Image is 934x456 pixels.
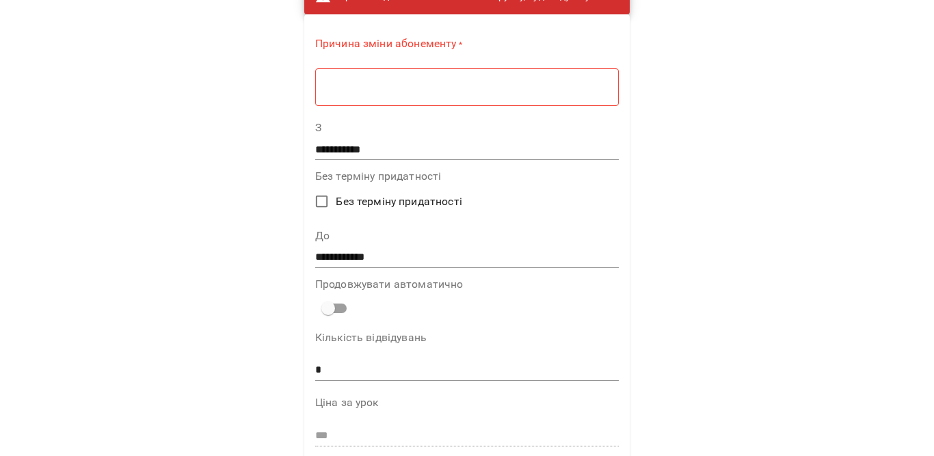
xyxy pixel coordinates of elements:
[315,171,619,182] label: Без терміну придатності
[315,332,619,343] label: Кількість відвідувань
[336,193,462,210] span: Без терміну придатності
[315,279,619,290] label: Продовжувати автоматично
[315,36,619,52] label: Причина зміни абонементу
[315,397,619,408] label: Ціна за урок
[315,122,619,133] label: З
[315,230,619,241] label: До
